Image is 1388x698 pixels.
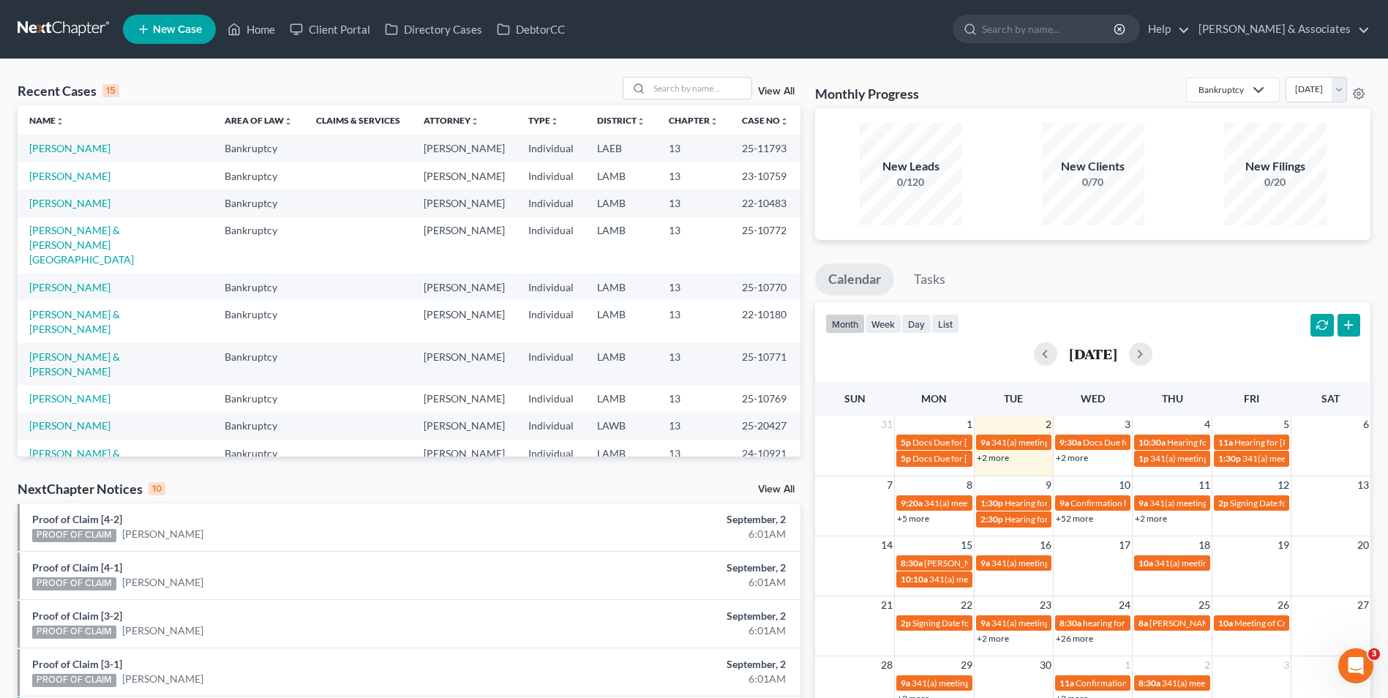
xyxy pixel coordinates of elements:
[730,413,800,440] td: 25-20427
[965,416,974,433] span: 1
[213,135,304,162] td: Bankruptcy
[1005,514,1119,525] span: Hearing for [PERSON_NAME]
[424,115,479,126] a: Attorneyunfold_more
[1138,558,1153,568] span: 10a
[585,217,657,274] td: LAMB
[669,115,719,126] a: Chapterunfold_more
[1203,656,1212,674] span: 2
[730,440,800,481] td: 24-10921
[901,453,911,464] span: 5p
[213,413,304,440] td: Bankruptcy
[959,656,974,674] span: 29
[657,413,730,440] td: 13
[29,308,120,335] a: [PERSON_NAME] & [PERSON_NAME]
[1059,678,1074,688] span: 11a
[213,301,304,342] td: Bankruptcy
[32,658,122,670] a: Proof of Claim [3-1]
[1038,596,1053,614] span: 23
[284,117,293,126] i: unfold_more
[489,16,572,42] a: DebtorCC
[980,437,990,448] span: 9a
[213,217,304,274] td: Bankruptcy
[912,618,1130,628] span: Signing Date for [PERSON_NAME] and [PERSON_NAME]
[1117,476,1132,494] span: 10
[1141,16,1190,42] a: Help
[1042,175,1144,189] div: 0/70
[912,437,1033,448] span: Docs Due for [PERSON_NAME]
[980,558,990,568] span: 9a
[1282,416,1291,433] span: 5
[879,416,894,433] span: 31
[1056,452,1088,463] a: +2 more
[585,189,657,217] td: LAMB
[929,574,1258,585] span: 341(a) meeting for [PERSON_NAME] & [PERSON_NAME] Northern-[PERSON_NAME]
[213,274,304,301] td: Bankruptcy
[29,115,64,126] a: Nameunfold_more
[1197,476,1212,494] span: 11
[412,189,517,217] td: [PERSON_NAME]
[1083,437,1248,448] span: Docs Due for [US_STATE][PERSON_NAME]
[977,633,1009,644] a: +2 more
[1004,392,1023,405] span: Tue
[32,561,122,574] a: Proof of Claim [4-1]
[860,158,962,175] div: New Leads
[213,189,304,217] td: Bankruptcy
[1191,16,1370,42] a: [PERSON_NAME] & Associates
[585,274,657,301] td: LAMB
[517,413,585,440] td: Individual
[585,385,657,412] td: LAMB
[730,274,800,301] td: 25-10770
[1117,536,1132,554] span: 17
[1069,346,1117,361] h2: [DATE]
[528,115,559,126] a: Typeunfold_more
[1224,175,1327,189] div: 0/20
[815,85,919,102] h3: Monthly Progress
[897,513,929,524] a: +5 more
[758,86,795,97] a: View All
[282,16,378,42] a: Client Portal
[378,16,489,42] a: Directory Cases
[657,385,730,412] td: 13
[29,197,110,209] a: [PERSON_NAME]
[1162,392,1183,405] span: Thu
[1356,596,1370,614] span: 27
[153,24,202,35] span: New Case
[32,513,122,525] a: Proof of Claim [4-2]
[544,657,786,672] div: September, 2
[977,452,1009,463] a: +2 more
[517,343,585,385] td: Individual
[1150,453,1362,464] span: 341(a) meeting for [PERSON_NAME] [PERSON_NAME]
[924,498,1065,509] span: 341(a) meeting for [PERSON_NAME]
[1242,453,1384,464] span: 341(a) meeting for [PERSON_NAME]
[657,135,730,162] td: 13
[1203,416,1212,433] span: 4
[901,574,928,585] span: 10:10a
[730,385,800,412] td: 25-10769
[1276,536,1291,554] span: 19
[122,527,203,541] a: [PERSON_NAME]
[585,135,657,162] td: LAEB
[544,527,786,541] div: 6:01AM
[730,301,800,342] td: 22-10180
[879,596,894,614] span: 21
[730,343,800,385] td: 25-10771
[1123,416,1132,433] span: 3
[1224,158,1327,175] div: New Filings
[924,558,993,568] span: [PERSON_NAME]
[225,115,293,126] a: Area of Lawunfold_more
[517,274,585,301] td: Individual
[1138,437,1166,448] span: 10:30a
[102,84,119,97] div: 15
[730,162,800,189] td: 23-10759
[1218,498,1228,509] span: 2p
[1368,648,1380,660] span: 3
[1276,596,1291,614] span: 26
[1081,392,1105,405] span: Wed
[412,385,517,412] td: [PERSON_NAME]
[149,482,165,495] div: 10
[517,301,585,342] td: Individual
[544,512,786,527] div: September, 2
[32,674,116,687] div: PROOF OF CLAIM
[649,78,751,99] input: Search by name...
[1362,416,1370,433] span: 6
